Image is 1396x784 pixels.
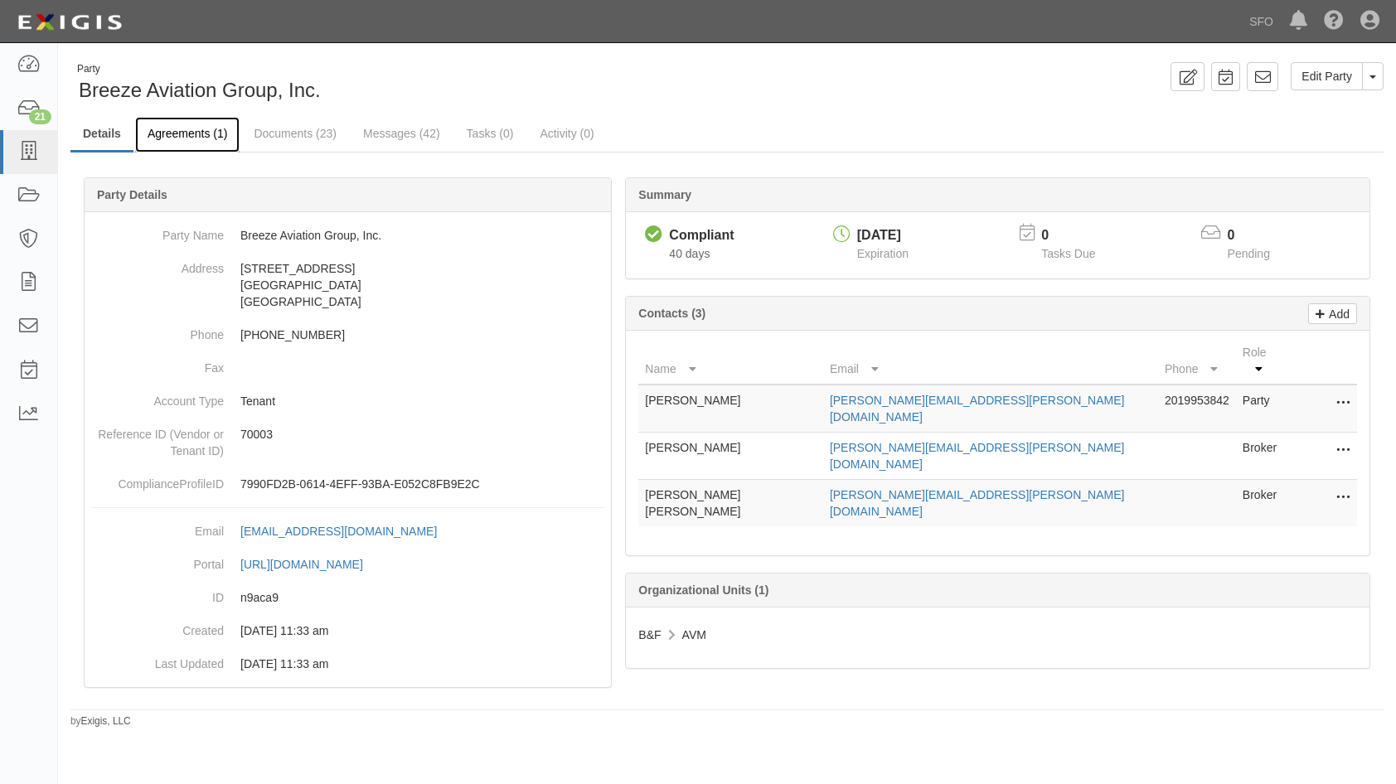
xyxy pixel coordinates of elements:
[1236,385,1291,433] td: Party
[682,628,706,641] span: AVM
[91,318,224,343] dt: Phone
[91,647,604,680] dd: 09/25/2023 11:33 am
[91,614,604,647] dd: 09/25/2023 11:33 am
[1228,247,1270,260] span: Pending
[1308,303,1357,324] a: Add
[1158,385,1236,433] td: 2019953842
[91,219,224,244] dt: Party Name
[81,715,131,727] a: Exigis, LLC
[638,628,661,641] span: B&F
[638,188,691,201] b: Summary
[91,548,224,573] dt: Portal
[351,117,453,150] a: Messages (42)
[91,418,224,459] dt: Reference ID (Vendor or Tenant ID)
[12,7,127,37] img: logo-5460c22ac91f19d4615b14bd174203de0afe785f0fc80cf4dbbc73dc1793850b.png
[70,117,133,152] a: Details
[1041,226,1116,245] p: 0
[638,433,823,480] td: [PERSON_NAME]
[1236,480,1291,527] td: Broker
[638,583,768,597] b: Organizational Units (1)
[91,467,224,492] dt: ComplianceProfileID
[1241,5,1282,38] a: SFO
[638,307,705,320] b: Contacts (3)
[91,581,604,614] dd: n9aca9
[240,558,381,571] a: [URL][DOMAIN_NAME]
[91,219,604,252] dd: Breeze Aviation Group, Inc.
[1228,226,1291,245] p: 0
[97,188,167,201] b: Party Details
[638,480,823,527] td: [PERSON_NAME] [PERSON_NAME]
[91,252,604,318] dd: [STREET_ADDRESS] [GEOGRAPHIC_DATA] [GEOGRAPHIC_DATA]
[240,525,455,538] a: [EMAIL_ADDRESS][DOMAIN_NAME]
[857,226,909,245] div: [DATE]
[1236,433,1291,480] td: Broker
[645,226,662,244] i: Compliant
[77,62,321,76] div: Party
[830,394,1125,423] a: [PERSON_NAME][EMAIL_ADDRESS][PERSON_NAME][DOMAIN_NAME]
[241,117,349,150] a: Documents (23)
[857,247,909,260] span: Expiration
[91,318,604,351] dd: [PHONE_NUMBER]
[1236,337,1291,385] th: Role
[91,647,224,672] dt: Last Updated
[91,515,224,540] dt: Email
[91,252,224,277] dt: Address
[823,337,1158,385] th: Email
[669,247,710,260] span: Since 08/22/2025
[240,476,604,492] p: 7990FD2B-0614-4EFF-93BA-E052C8FB9E2C
[135,117,240,152] a: Agreements (1)
[91,351,224,376] dt: Fax
[91,581,224,606] dt: ID
[91,385,224,409] dt: Account Type
[1291,62,1363,90] a: Edit Party
[240,393,604,409] p: Tenant
[527,117,606,150] a: Activity (0)
[70,714,131,728] small: by
[669,226,734,245] div: Compliant
[70,62,715,104] div: Breeze Aviation Group, Inc.
[1158,337,1236,385] th: Phone
[29,109,51,124] div: 21
[91,614,224,639] dt: Created
[454,117,526,150] a: Tasks (0)
[240,523,437,540] div: [EMAIL_ADDRESS][DOMAIN_NAME]
[1325,304,1350,323] p: Add
[638,385,823,433] td: [PERSON_NAME]
[1324,12,1344,31] i: Help Center - Complianz
[830,441,1125,471] a: [PERSON_NAME][EMAIL_ADDRESS][PERSON_NAME][DOMAIN_NAME]
[1041,247,1095,260] span: Tasks Due
[638,337,823,385] th: Name
[830,488,1125,518] a: [PERSON_NAME][EMAIL_ADDRESS][PERSON_NAME][DOMAIN_NAME]
[79,79,321,101] span: Breeze Aviation Group, Inc.
[240,426,604,443] p: 70003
